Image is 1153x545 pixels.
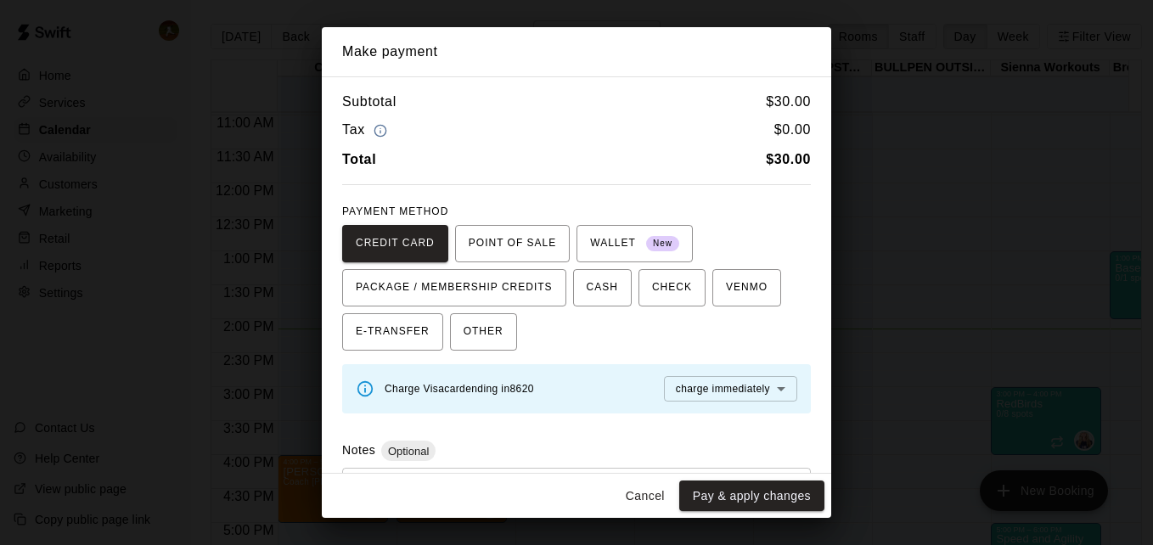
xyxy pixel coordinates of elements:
[726,274,768,301] span: VENMO
[356,230,435,257] span: CREDIT CARD
[638,269,706,306] button: CHECK
[342,313,443,351] button: E-TRANSFER
[342,225,448,262] button: CREDIT CARD
[322,27,831,76] h2: Make payment
[766,91,811,113] h6: $ 30.00
[356,274,553,301] span: PACKAGE / MEMBERSHIP CREDITS
[342,205,448,217] span: PAYMENT METHOD
[646,233,679,256] span: New
[342,269,566,306] button: PACKAGE / MEMBERSHIP CREDITS
[576,225,693,262] button: WALLET New
[342,152,376,166] b: Total
[573,269,632,306] button: CASH
[455,225,570,262] button: POINT OF SALE
[618,480,672,512] button: Cancel
[469,230,556,257] span: POINT OF SALE
[679,480,824,512] button: Pay & apply changes
[464,318,503,346] span: OTHER
[712,269,781,306] button: VENMO
[774,119,811,142] h6: $ 0.00
[356,318,430,346] span: E-TRANSFER
[652,274,692,301] span: CHECK
[766,152,811,166] b: $ 30.00
[385,383,534,395] span: Charge Visa card ending in 8620
[590,230,679,257] span: WALLET
[342,443,375,457] label: Notes
[450,313,517,351] button: OTHER
[342,91,397,113] h6: Subtotal
[676,383,770,395] span: charge immediately
[587,274,618,301] span: CASH
[381,445,436,458] span: Optional
[342,119,391,142] h6: Tax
